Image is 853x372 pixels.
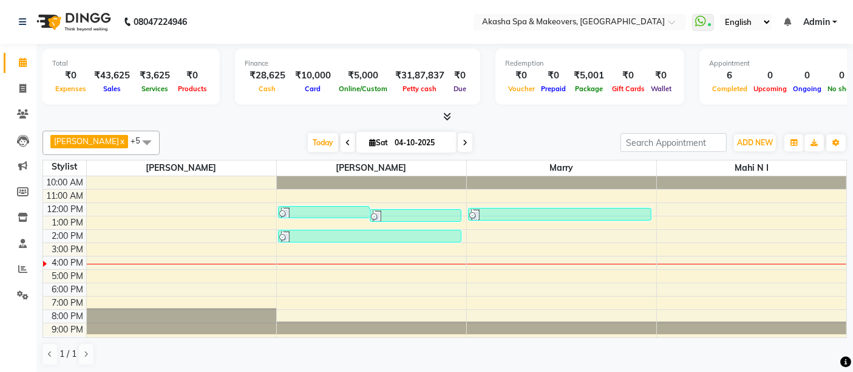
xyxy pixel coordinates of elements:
[50,297,86,309] div: 7:00 PM
[391,134,452,152] input: 2025-10-04
[279,207,369,218] div: [PERSON_NAME], TK01, 12:15 PM-01:15 PM, Therapy - [GEOGRAPHIC_DATA]
[370,210,461,221] div: [PERSON_NAME], TK03, 12:30 PM-01:30 PM, Therapy - Thai Therapy
[134,5,187,39] b: 08047224946
[609,69,648,83] div: ₹0
[89,69,135,83] div: ₹43,625
[336,69,390,83] div: ₹5,000
[44,190,86,202] div: 11:00 AM
[400,84,440,93] span: Petty cash
[138,84,171,93] span: Services
[59,348,76,360] span: 1 / 1
[505,69,538,83] div: ₹0
[43,160,86,173] div: Stylist
[648,69,675,83] div: ₹0
[131,136,149,145] span: +5
[657,160,847,176] span: Mahi N I
[569,69,609,83] div: ₹5,001
[620,133,727,152] input: Search Appointment
[31,5,114,39] img: logo
[50,257,86,269] div: 4:00 PM
[538,84,569,93] span: Prepaid
[302,84,324,93] span: Card
[50,270,86,283] div: 5:00 PM
[100,84,124,93] span: Sales
[390,69,449,83] div: ₹31,87,837
[609,84,648,93] span: Gift Cards
[737,138,773,147] span: ADD NEW
[803,16,830,29] span: Admin
[750,69,790,83] div: 0
[750,84,790,93] span: Upcoming
[119,136,124,146] a: x
[505,58,675,69] div: Redemption
[648,84,675,93] span: Wallet
[50,230,86,243] div: 2:00 PM
[50,216,86,229] div: 1:00 PM
[366,138,391,147] span: Sat
[52,84,89,93] span: Expenses
[308,133,338,152] span: Today
[336,84,390,93] span: Online/Custom
[135,69,175,83] div: ₹3,625
[52,69,89,83] div: ₹0
[467,160,656,176] span: Marry
[87,160,276,176] span: [PERSON_NAME]
[245,58,471,69] div: Finance
[449,69,471,83] div: ₹0
[790,69,824,83] div: 0
[279,230,461,242] div: [PERSON_NAME], TK04, 02:05 PM-03:05 PM, Therapy - [GEOGRAPHIC_DATA]
[175,84,210,93] span: Products
[256,84,279,93] span: Cash
[469,208,651,220] div: [PERSON_NAME], TK02, 12:25 PM-01:25 PM, Therapy - [GEOGRAPHIC_DATA]
[290,69,336,83] div: ₹10,000
[245,69,290,83] div: ₹28,625
[734,134,776,151] button: ADD NEW
[50,323,86,336] div: 9:00 PM
[505,84,538,93] span: Voucher
[52,58,210,69] div: Total
[54,136,119,146] span: [PERSON_NAME]
[277,160,466,176] span: [PERSON_NAME]
[538,69,569,83] div: ₹0
[175,69,210,83] div: ₹0
[709,84,750,93] span: Completed
[44,176,86,189] div: 10:00 AM
[50,310,86,323] div: 8:00 PM
[709,69,750,83] div: 6
[572,84,606,93] span: Package
[50,243,86,256] div: 3:00 PM
[450,84,469,93] span: Due
[790,84,824,93] span: Ongoing
[50,283,86,296] div: 6:00 PM
[45,203,86,216] div: 12:00 PM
